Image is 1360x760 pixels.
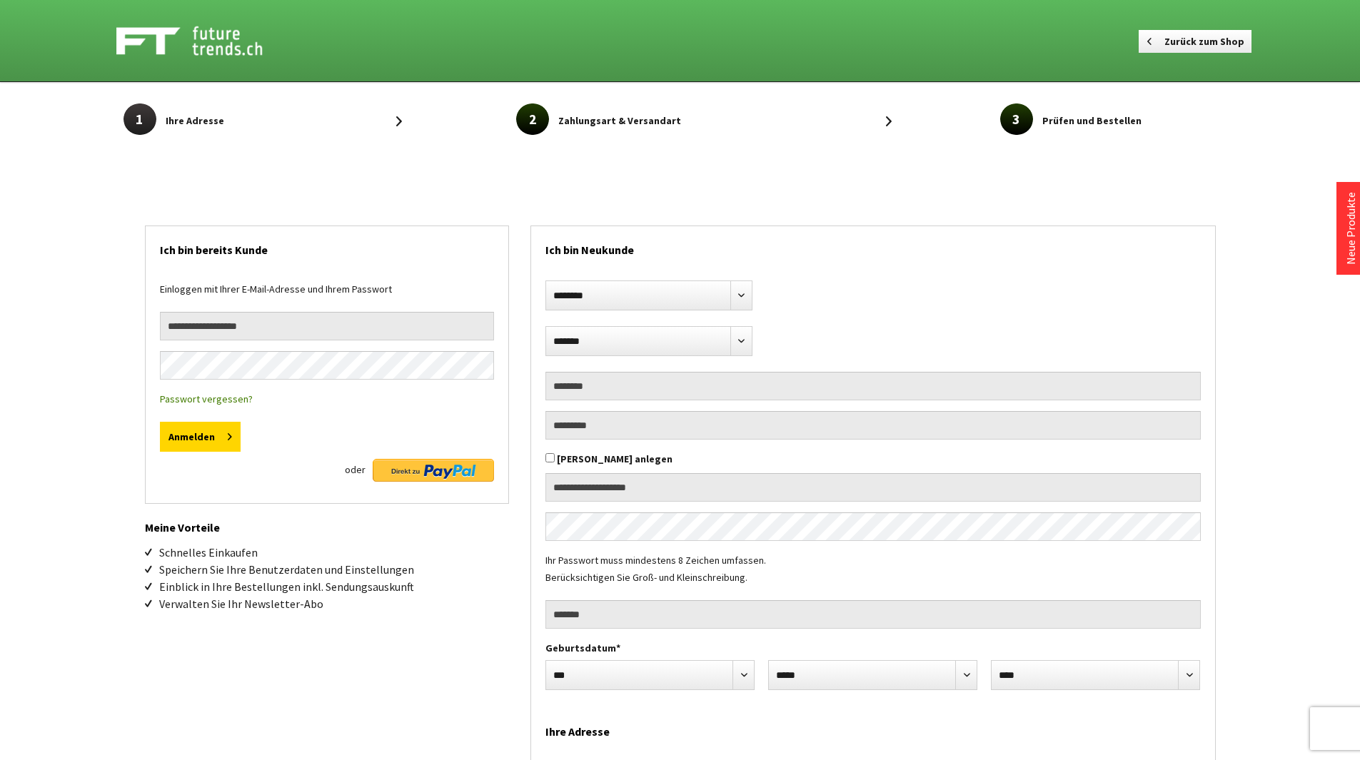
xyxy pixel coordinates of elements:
[145,504,509,537] h2: Meine Vorteile
[116,23,294,59] img: Shop Futuretrends - zur Startseite wechseln
[166,112,224,129] span: Ihre Adresse
[1000,103,1033,135] span: 3
[159,595,509,612] li: Verwalten Sie Ihr Newsletter-Abo
[373,459,494,482] img: Direkt zu PayPal Button
[160,422,241,452] button: Anmelden
[545,708,1201,748] h2: Ihre Adresse
[345,459,366,480] span: oder
[159,544,509,561] li: Schnelles Einkaufen
[1139,30,1251,53] a: Zurück zum Shop
[1042,112,1142,129] span: Prüfen und Bestellen
[160,392,253,405] a: Passwort vergessen?
[116,23,389,59] a: Shop Futuretrends - zur Startseite wechseln
[545,226,1201,266] h2: Ich bin Neukunde
[1344,192,1358,265] a: Neue Produkte
[516,103,549,135] span: 2
[557,452,673,465] label: [PERSON_NAME] anlegen
[558,112,681,129] span: Zahlungsart & Versandart
[545,552,1201,600] div: Ihr Passwort muss mindestens 8 Zeichen umfassen. Berücksichtigen Sie Groß- und Kleinschreibung.
[160,280,494,312] div: Einloggen mit Ihrer E-Mail-Adresse und Ihrem Passwort
[160,226,494,266] h2: Ich bin bereits Kunde
[159,578,509,595] li: Einblick in Ihre Bestellungen inkl. Sendungsauskunft
[124,103,156,135] span: 1
[159,561,509,578] li: Speichern Sie Ihre Benutzerdaten und Einstellungen
[545,639,1201,657] label: Geburtsdatum*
